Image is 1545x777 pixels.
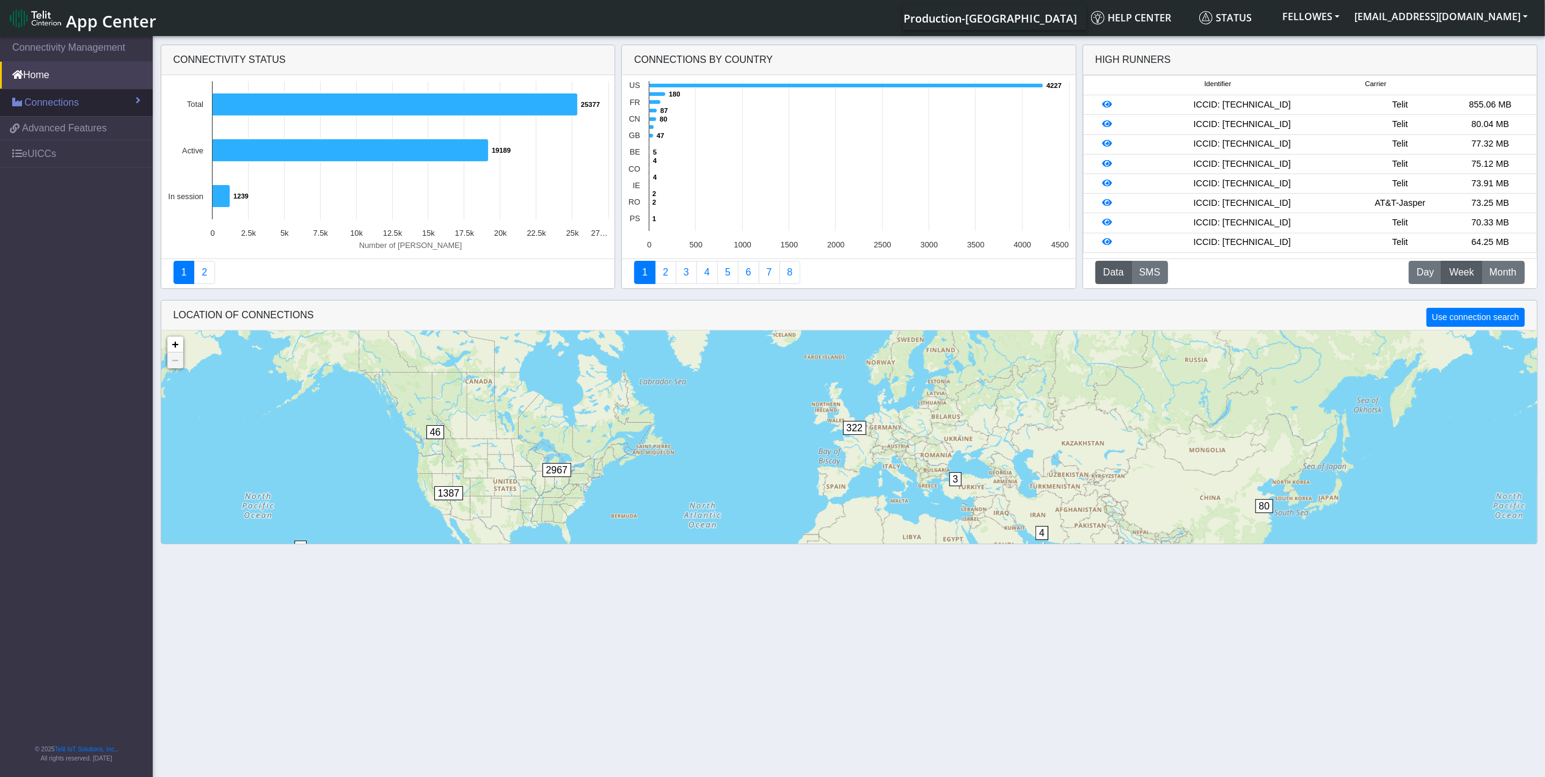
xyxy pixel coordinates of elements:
text: 87 [660,107,668,114]
a: Deployment status [194,261,215,284]
a: Zoom out [167,352,183,368]
div: 64.25 MB [1445,236,1536,249]
div: Telit [1355,216,1445,230]
text: 20k [494,228,506,238]
div: ICCID: [TECHNICAL_ID] [1130,158,1355,171]
text: FR [630,98,640,107]
text: 4500 [1051,240,1068,249]
text: 5 [653,148,657,156]
a: Help center [1086,5,1194,30]
text: 2 [652,199,656,206]
text: 4000 [1014,240,1031,249]
text: 80 [660,115,667,123]
div: ICCID: [TECHNICAL_ID] [1130,118,1355,131]
div: ICCID: [TECHNICAL_ID] [1130,197,1355,210]
span: Day [1417,265,1434,280]
nav: Summary paging [173,261,603,284]
text: 19189 [492,147,511,154]
text: 2 [652,190,656,197]
text: 1500 [781,240,798,249]
span: Help center [1091,11,1171,24]
div: 73.91 MB [1445,177,1536,191]
a: Connections By Carrier [696,261,718,284]
a: Connections By Country [634,261,656,284]
text: 27… [591,228,607,238]
div: Telit [1355,236,1445,249]
text: CO [629,164,640,173]
text: 10k [350,228,363,238]
a: 14 Days Trend [738,261,759,284]
span: Advanced Features [22,121,107,136]
text: CN [629,114,640,123]
text: GB [629,131,641,140]
text: 500 [690,240,703,249]
div: Telit [1355,177,1445,191]
a: Carrier [655,261,676,284]
text: 22.5k [527,228,546,238]
button: Data [1095,261,1132,284]
text: 3000 [921,240,938,249]
div: Connectivity status [161,45,615,75]
text: 3500 [967,240,984,249]
text: 4 [653,173,657,181]
span: 2967 [542,463,572,477]
div: 77.32 MB [1445,137,1536,151]
text: 2500 [874,240,891,249]
div: ICCID: [TECHNICAL_ID] [1130,236,1355,249]
text: Number of [PERSON_NAME] [359,241,462,250]
div: Telit [1355,118,1445,131]
span: 3 [949,472,962,486]
text: US [629,81,640,90]
div: Telit [1355,158,1445,171]
div: AT&T-Jasper [1355,197,1445,210]
text: 25377 [581,101,600,108]
text: 1 [652,215,656,222]
button: Week [1441,261,1482,284]
text: 4 [653,157,657,164]
text: PS [630,214,640,223]
text: 180 [669,90,681,98]
text: 17.5k [455,228,474,238]
img: logo-telit-cinterion-gw-new.png [10,9,61,28]
text: 25k [566,228,579,238]
text: 2.5k [241,228,256,238]
text: 0 [648,240,652,249]
div: Connections By Country [622,45,1076,75]
span: Connections [24,95,79,110]
span: 46 [426,425,445,439]
button: [EMAIL_ADDRESS][DOMAIN_NAME] [1347,5,1535,27]
a: Connectivity status [173,261,195,284]
a: Telit IoT Solutions, Inc. [55,746,116,753]
text: 47 [657,132,664,139]
text: Active [182,146,203,155]
text: 1239 [233,192,249,200]
span: Month [1489,265,1516,280]
button: SMS [1131,261,1169,284]
div: 80.04 MB [1445,118,1536,131]
span: Week [1449,265,1474,280]
text: 1000 [734,240,751,249]
nav: Summary paging [634,261,1064,284]
span: Status [1199,11,1252,24]
a: Zoom in [167,337,183,352]
a: Your current platform instance [903,5,1076,30]
text: IE [633,181,640,190]
div: 855.06 MB [1445,98,1536,112]
text: 4227 [1046,82,1062,89]
text: 2000 [827,240,844,249]
div: Telit [1355,98,1445,112]
span: 80 [1255,499,1274,513]
text: 0 [210,228,214,238]
div: 75.12 MB [1445,158,1536,171]
text: 15k [422,228,435,238]
text: BE [630,147,640,156]
div: ICCID: [TECHNICAL_ID] [1130,216,1355,230]
text: 7.5k [313,228,328,238]
div: High Runners [1095,53,1171,67]
a: App Center [10,5,155,31]
div: Telit [1355,137,1445,151]
text: 5k [280,228,289,238]
img: knowledge.svg [1091,11,1105,24]
span: 2 [294,541,307,555]
div: ICCID: [TECHNICAL_ID] [1130,177,1355,191]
